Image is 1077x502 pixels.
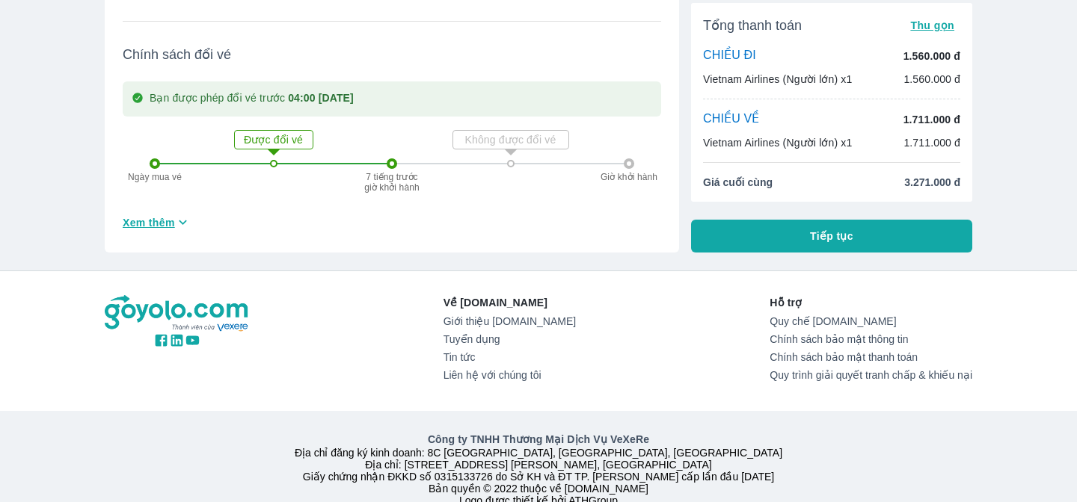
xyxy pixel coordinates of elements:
p: CHIỀU VỀ [703,111,760,128]
p: Về [DOMAIN_NAME] [444,295,576,310]
a: Tin tức [444,351,576,363]
p: Bạn được phép đổi vé trước [150,90,354,108]
span: Chính sách đổi vé [123,46,661,63]
button: Tiếp tục [691,220,972,252]
a: Quy trình giải quyết tranh chấp & khiếu nại [770,369,972,381]
span: Xem thêm [123,215,175,230]
p: CHIỀU ĐI [703,48,756,64]
p: Vietnam Airlines (Người lớn) x1 [703,135,852,150]
p: Giờ khởi hành [595,172,663,182]
span: Thu gọn [910,19,954,31]
span: 3.271.000 đ [904,175,960,190]
p: Hỗ trợ [770,295,972,310]
p: 1.711.000 đ [903,112,960,127]
p: Ngày mua vé [121,172,188,182]
strong: 04:00 [DATE] [288,92,354,104]
p: Không được đổi vé [455,132,567,147]
button: Xem thêm [117,210,197,235]
span: Tiếp tục [810,229,853,244]
a: Chính sách bảo mật thông tin [770,333,972,345]
button: Thu gọn [904,15,960,36]
p: Công ty TNHH Thương Mại Dịch Vụ VeXeRe [108,432,969,447]
p: 7 tiếng trước giờ khởi hành [362,172,422,193]
a: Chính sách bảo mật thanh toán [770,351,972,363]
p: 1.560.000 đ [903,49,960,63]
span: Tổng thanh toán [703,16,802,34]
a: Liên hệ với chúng tôi [444,369,576,381]
img: logo [105,295,250,332]
p: Được đổi vé [236,132,311,147]
p: 1.711.000 đ [903,135,960,150]
a: Quy chế [DOMAIN_NAME] [770,315,972,327]
a: Giới thiệu [DOMAIN_NAME] [444,315,576,327]
a: Tuyển dụng [444,333,576,345]
p: Vietnam Airlines (Người lớn) x1 [703,72,852,87]
span: Giá cuối cùng [703,175,773,190]
p: 1.560.000 đ [903,72,960,87]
